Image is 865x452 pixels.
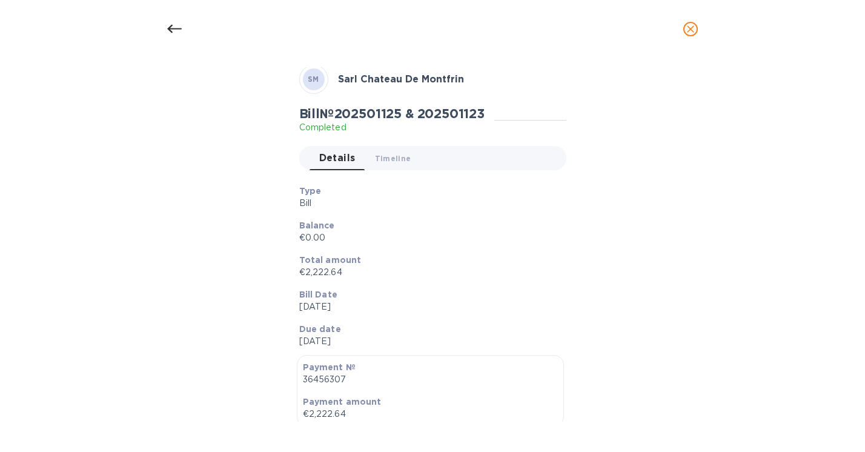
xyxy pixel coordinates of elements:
[319,150,356,167] span: Details
[338,73,464,85] b: Sarl Chateau De Montfrin
[303,373,558,386] p: 36456307
[299,335,557,348] p: [DATE]
[303,408,558,420] p: €2,222.64
[299,301,557,313] p: [DATE]
[299,186,322,196] b: Type
[676,15,705,44] button: close
[308,75,319,84] b: SM
[299,290,337,299] b: Bill Date
[299,197,557,210] p: Bill
[303,362,356,372] b: Payment №
[299,121,485,134] p: Completed
[303,397,382,407] b: Payment amount
[299,324,341,334] b: Due date
[299,255,362,265] b: Total amount
[299,266,557,279] p: €2,222.64
[299,106,485,121] h2: Bill № 202501125 & 202501123
[299,221,335,230] b: Balance
[375,152,411,165] span: Timeline
[299,231,557,244] p: €0.00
